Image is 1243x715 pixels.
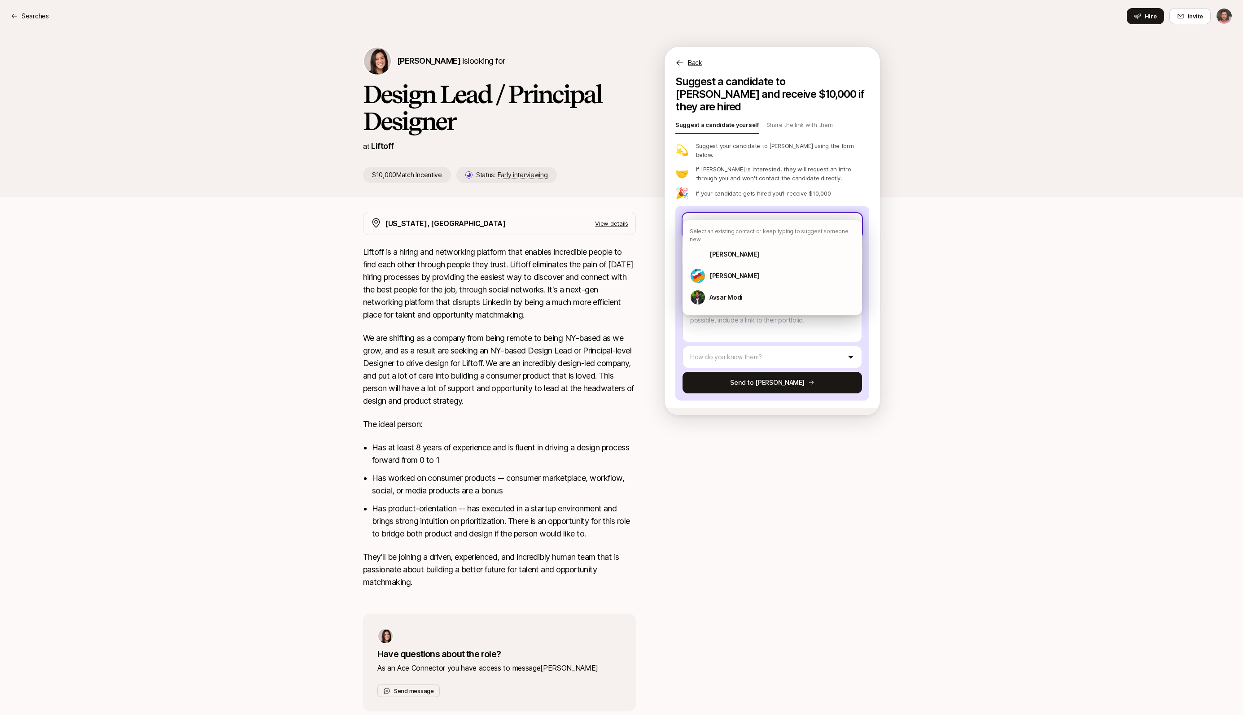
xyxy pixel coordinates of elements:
[1217,9,1232,24] img: Glenn Garriock
[363,551,636,589] p: They'll be joining a driven, experienced, and incredibly human team that is passionate about buil...
[1145,12,1157,21] span: Hire
[595,219,628,228] p: View details
[363,418,636,431] p: The ideal person:
[688,57,702,68] p: Back
[1188,12,1203,21] span: Invite
[766,120,833,133] p: Share the link with them
[675,75,869,113] p: Suggest a candidate to [PERSON_NAME] and receive $10,000 if they are hired
[377,662,621,674] p: As an Ace Connector you have access to message [PERSON_NAME]
[363,332,636,407] p: We are shifting as a company from being remote to being NY-based as we grow, and as a result are ...
[372,472,636,497] li: Has worked on consumer products -- consumer marketplace, workflow, social, or media products are ...
[363,167,451,183] p: $10,000 Match Incentive
[690,227,855,244] p: Select an existing contact or keep typing to suggest someone new
[709,270,759,281] p: [PERSON_NAME]
[683,372,862,393] button: Send to [PERSON_NAME]
[364,48,391,74] img: Eleanor Morgan
[397,55,505,67] p: is looking for
[675,168,689,179] p: 🤝
[696,189,831,198] p: If your candidate gets hired you'll receive $10,000
[377,648,621,660] p: Have questions about the role?
[378,629,393,643] img: 71d7b91d_d7cb_43b4_a7ea_a9b2f2cc6e03.jpg
[691,269,705,283] img: ACg8ocKd9SDCT_7X4qmDo2Q39ZnOOivTVbmIwfx8YgKrYmN9k5ol6rsjrA=s160-c
[675,145,689,156] p: 💫
[385,218,506,229] p: [US_STATE], [GEOGRAPHIC_DATA]
[1127,8,1164,24] button: Hire
[1216,8,1232,24] button: Glenn Garriock
[675,188,689,199] p: 🎉
[675,120,759,133] p: Suggest a candidate yourself
[709,292,743,303] p: Avsar Modi
[363,81,636,135] h1: Design Lead / Principal Designer
[363,140,369,152] p: at
[476,170,548,180] p: Status:
[397,56,460,65] span: [PERSON_NAME]
[363,246,636,321] p: Liftoff is a hiring and networking platform that enables incredible people to find each other thr...
[372,441,636,466] li: Has at least 8 years of experience and is fluent in driving a design process forward from 0 to 1
[377,684,440,697] button: Send message
[22,11,49,22] p: Searches
[1169,8,1211,24] button: Invite
[371,141,394,151] a: Liftoff
[696,141,869,159] p: Suggest your candidate to [PERSON_NAME] using the form below.
[696,165,869,183] p: If [PERSON_NAME] is interested, they will request an intro through you and won't contact the cand...
[498,171,548,179] span: Early interviewing
[709,249,759,260] p: [PERSON_NAME]
[372,502,636,540] li: Has product-orientation -- has executed in a startup environment and brings strong intuition on p...
[691,290,705,305] img: a0145cec_b9b5_49fa_9405_cde1becae4e2.jpg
